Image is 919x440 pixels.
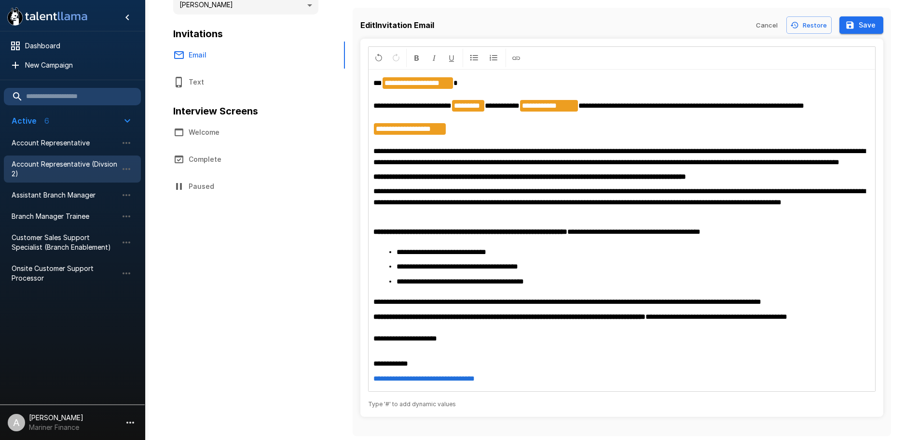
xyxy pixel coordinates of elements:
[484,49,503,67] button: Ordered List
[409,49,425,67] button: Format Bold
[162,42,335,69] button: Email
[162,69,335,96] button: Text
[443,49,460,67] button: Format Underline
[752,16,782,34] button: Cancel
[162,119,335,146] button: Welcome
[426,49,442,67] button: Format Italics
[465,49,483,67] button: Unordered List
[370,49,387,67] button: Undo
[508,49,524,67] button: Insert Link
[162,173,335,200] button: Paused
[360,20,434,30] b: Edit Invitation Email
[786,16,832,34] button: Restore
[162,146,335,173] button: Complete
[839,16,883,34] button: Save
[368,399,456,409] span: Type '#' to add dynamic values
[388,49,404,67] button: Redo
